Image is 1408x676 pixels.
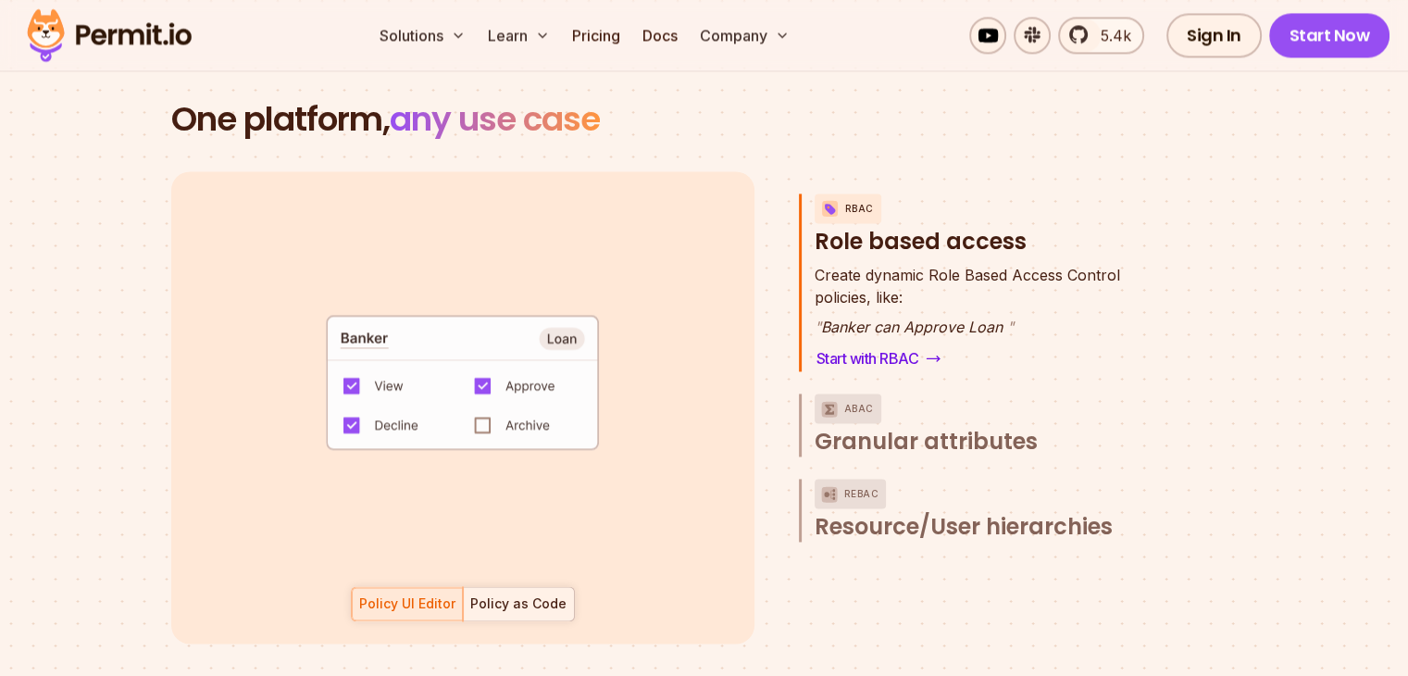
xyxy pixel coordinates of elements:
h2: One platform, [171,101,1238,138]
a: Start with RBAC [815,345,943,371]
button: Solutions [372,17,473,54]
a: Sign In [1166,13,1262,57]
p: Banker can Approve Loan [815,316,1120,338]
button: Company [692,17,797,54]
p: policies, like: [815,264,1120,308]
span: " [1007,318,1014,336]
div: Policy as Code [470,595,567,613]
span: Create dynamic Role Based Access Control [815,264,1120,286]
a: Pricing [565,17,628,54]
a: Start Now [1269,13,1390,57]
p: ReBAC [844,479,879,508]
span: 5.4k [1090,24,1131,46]
button: Policy as Code [463,586,575,621]
span: any use case [390,95,600,143]
div: RBACRole based access [815,264,1160,371]
img: Permit logo [19,4,200,67]
a: Docs [635,17,685,54]
button: ReBACResource/User hierarchies [815,479,1160,542]
p: ABAC [844,394,874,423]
span: Resource/User hierarchies [815,512,1113,542]
span: Granular attributes [815,427,1038,457]
button: ABACGranular attributes [815,394,1160,457]
a: 5.4k [1058,17,1144,54]
span: " [815,318,821,336]
button: Learn [480,17,557,54]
